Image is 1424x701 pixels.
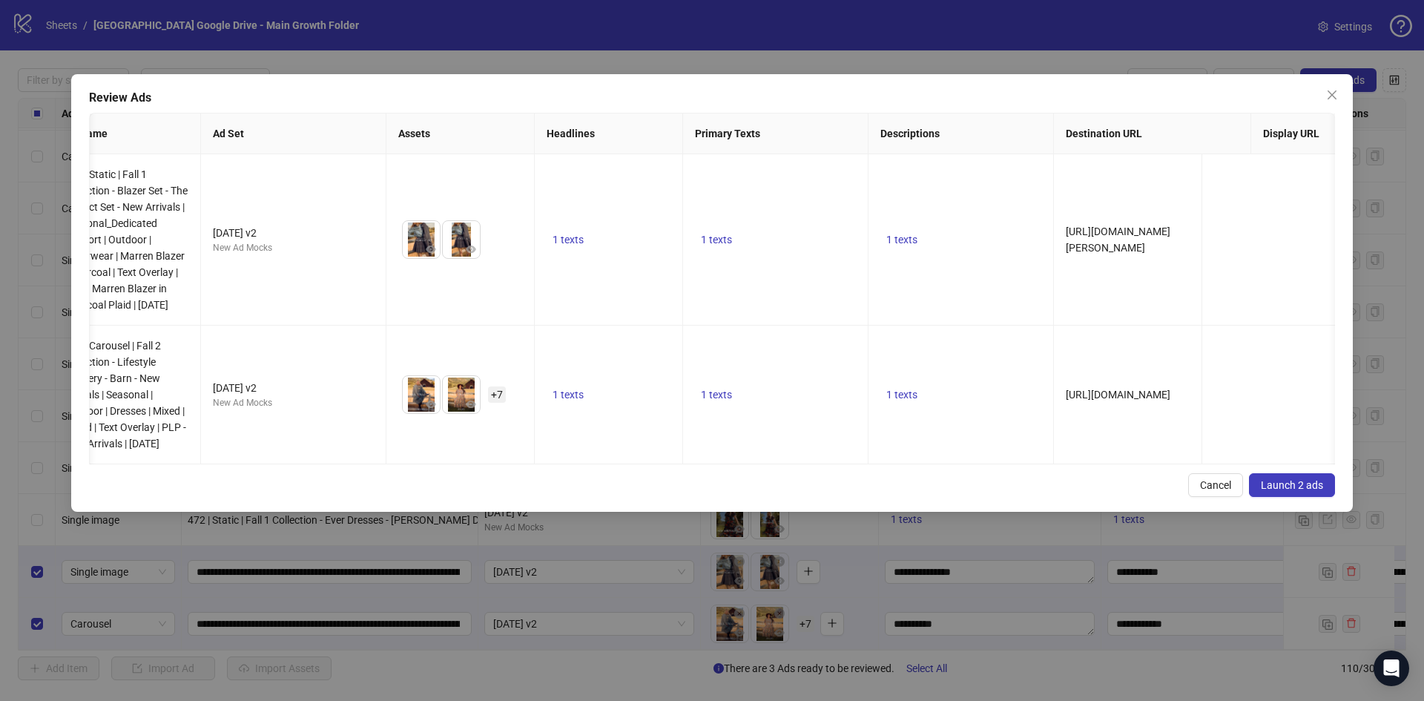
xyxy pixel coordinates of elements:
[880,231,923,249] button: 1 texts
[1326,89,1338,101] span: close
[213,225,374,241] div: [DATE] v2
[466,244,476,254] span: eye
[553,389,584,401] span: 1 texts
[422,395,440,413] button: Preview
[1249,473,1335,497] button: Launch 2 ads
[547,386,590,404] button: 1 texts
[683,113,868,154] th: Primary Texts
[443,376,480,413] img: Asset 2
[1374,651,1409,686] div: Open Intercom Messenger
[886,234,917,246] span: 1 texts
[53,113,201,154] th: Ad Name
[1066,226,1170,254] span: [URL][DOMAIN_NAME][PERSON_NAME]
[213,241,374,255] div: New Ad Mocks
[1066,389,1170,401] span: [URL][DOMAIN_NAME]
[695,231,738,249] button: 1 texts
[89,89,1335,107] div: Review Ads
[443,221,480,258] img: Asset 2
[466,399,476,409] span: eye
[488,386,506,403] span: + 7
[1200,479,1231,491] span: Cancel
[422,240,440,258] button: Preview
[426,244,436,254] span: eye
[701,234,732,246] span: 1 texts
[1261,479,1323,491] span: Launch 2 ads
[1054,113,1251,154] th: Destination URL
[553,234,584,246] span: 1 texts
[403,376,440,413] img: Asset 1
[426,399,436,409] span: eye
[403,221,440,258] img: Asset 1
[547,231,590,249] button: 1 texts
[701,389,732,401] span: 1 texts
[386,113,535,154] th: Assets
[201,113,386,154] th: Ad Set
[1320,83,1344,107] button: Close
[695,386,738,404] button: 1 texts
[213,396,374,410] div: New Ad Mocks
[535,113,683,154] th: Headlines
[65,168,188,311] span: 473 | Static | Fall 1 Collection - Blazer Set - The Perfect Set - New Arrivals | Seasonal_Dedicat...
[868,113,1054,154] th: Descriptions
[880,386,923,404] button: 1 texts
[886,389,917,401] span: 1 texts
[462,240,480,258] button: Preview
[1188,473,1243,497] button: Cancel
[65,340,186,450] span: 474 | Carousel | Fall 2 Collection - Lifestyle Imagery - Barn - New Arrivals | Seasonal | Outdoor...
[213,380,374,396] div: [DATE] v2
[462,395,480,413] button: Preview
[1251,113,1400,154] th: Display URL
